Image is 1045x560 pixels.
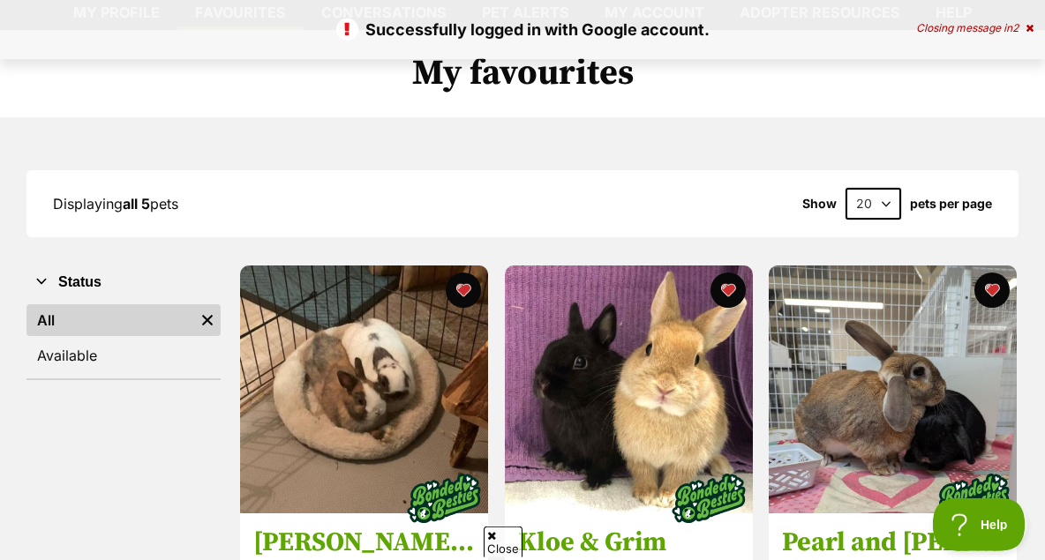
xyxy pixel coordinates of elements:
div: Status [26,301,221,378]
span: Displaying pets [53,195,178,213]
button: favourite [710,273,745,308]
a: Remove filter [194,304,221,336]
span: 2 [1012,21,1019,34]
strong: all 5 [123,195,150,213]
a: Available [26,340,221,371]
img: Kloe & Grim [505,265,753,513]
span: Show [802,197,837,211]
img: bonded besties [928,454,1017,542]
a: All [26,304,194,336]
div: Closing message in [916,22,1034,34]
span: Close [484,526,522,557]
p: Successfully logged in with Google account. [18,18,1027,41]
button: favourite [446,273,481,308]
h3: Kloe & Grim [518,526,740,559]
label: pets per page [910,197,992,211]
img: Pearl and Frankie [769,265,1017,513]
img: bonded besties [664,454,752,542]
button: Status [26,271,221,294]
h3: Pearl and [PERSON_NAME] [782,526,1004,559]
iframe: Help Scout Beacon - Open [933,498,1027,551]
img: Billy & Lilly [240,265,488,513]
h3: [PERSON_NAME] & [PERSON_NAME] [253,526,475,559]
img: bonded besties [400,454,488,542]
button: favourite [974,273,1010,308]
